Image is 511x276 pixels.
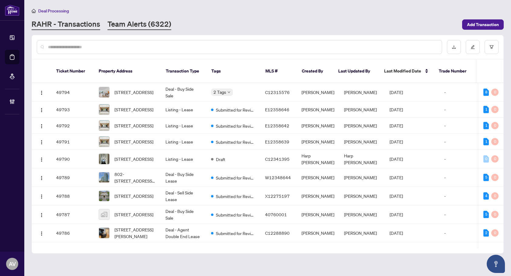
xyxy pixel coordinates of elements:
[491,106,499,113] div: 0
[99,154,109,164] img: thumbnail-img
[99,172,109,183] img: thumbnail-img
[32,19,100,30] a: RAHR - Transactions
[439,187,482,205] td: -
[390,156,403,162] span: [DATE]
[301,212,334,217] span: [PERSON_NAME]
[439,102,482,118] td: -
[32,9,36,13] span: home
[439,83,482,102] td: -
[483,211,489,218] div: 5
[51,118,94,134] td: 49792
[483,122,489,129] div: 1
[384,68,421,74] span: Last Modified Date
[467,20,499,29] span: Add Transaction
[265,230,290,236] span: C12288890
[265,193,290,199] span: X12275197
[99,209,109,220] img: thumbnail-img
[339,187,385,205] td: [PERSON_NAME]
[94,59,161,83] th: Property Address
[439,168,482,187] td: -
[161,83,206,102] td: Deal - Buy Side Sale
[301,89,334,95] span: [PERSON_NAME]
[216,156,225,163] span: Draft
[483,192,489,200] div: 4
[216,139,255,145] span: Submitted for Review
[487,255,505,273] button: Open asap
[491,89,499,96] div: 0
[206,59,261,83] th: Tags
[447,40,461,54] button: download
[114,89,153,96] span: [STREET_ADDRESS]
[114,193,153,199] span: [STREET_ADDRESS]
[37,121,46,130] button: Logo
[37,210,46,219] button: Logo
[37,105,46,114] button: Logo
[390,139,403,144] span: [DATE]
[216,123,255,129] span: Submitted for Review
[483,155,489,163] div: 0
[491,174,499,181] div: 0
[339,150,385,168] td: Harp [PERSON_NAME]
[491,155,499,163] div: 0
[161,118,206,134] td: Listing - Lease
[379,59,434,83] th: Last Modified Date
[216,230,255,237] span: Submitted for Review
[51,168,94,187] td: 49789
[39,124,44,129] img: Logo
[333,59,379,83] th: Last Updated By
[390,89,403,95] span: [DATE]
[489,45,494,49] span: filter
[439,205,482,224] td: -
[339,134,385,150] td: [PERSON_NAME]
[439,150,482,168] td: -
[216,193,255,200] span: Submitted for Review
[301,153,334,165] span: Harp [PERSON_NAME]
[39,90,44,95] img: Logo
[265,107,289,112] span: E12358646
[339,205,385,224] td: [PERSON_NAME]
[462,19,504,30] button: Add Transaction
[161,205,206,224] td: Deal - Buy Side Sale
[114,226,156,240] span: [STREET_ADDRESS][PERSON_NAME]
[99,104,109,115] img: thumbnail-img
[161,59,206,83] th: Transaction Type
[51,83,94,102] td: 49794
[37,191,46,201] button: Logo
[265,212,287,217] span: 40760001
[265,175,291,180] span: W12348644
[39,140,44,145] img: Logo
[38,8,69,14] span: Deal Processing
[301,123,334,128] span: [PERSON_NAME]
[483,89,489,96] div: 8
[37,137,46,146] button: Logo
[483,138,489,145] div: 1
[339,102,385,118] td: [PERSON_NAME]
[51,150,94,168] td: 49790
[297,59,333,83] th: Created By
[216,106,255,113] span: Submitted for Review
[485,40,499,54] button: filter
[216,211,255,218] span: Submitted for Review
[491,122,499,129] div: 0
[339,224,385,242] td: [PERSON_NAME]
[466,40,480,54] button: edit
[39,231,44,236] img: Logo
[265,156,290,162] span: C12341395
[491,138,499,145] div: 0
[161,134,206,150] td: Listing - Lease
[390,230,403,236] span: [DATE]
[51,224,94,242] td: 49786
[227,91,230,94] span: down
[114,171,156,184] span: 802-[STREET_ADDRESS][PERSON_NAME][PERSON_NAME]
[301,107,334,112] span: [PERSON_NAME]
[107,19,171,30] a: Team Alerts (6322)
[339,118,385,134] td: [PERSON_NAME]
[37,173,46,182] button: Logo
[99,120,109,131] img: thumbnail-img
[301,139,334,144] span: [PERSON_NAME]
[483,229,489,237] div: 2
[51,134,94,150] td: 49791
[37,87,46,97] button: Logo
[491,211,499,218] div: 0
[114,211,153,218] span: [STREET_ADDRESS]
